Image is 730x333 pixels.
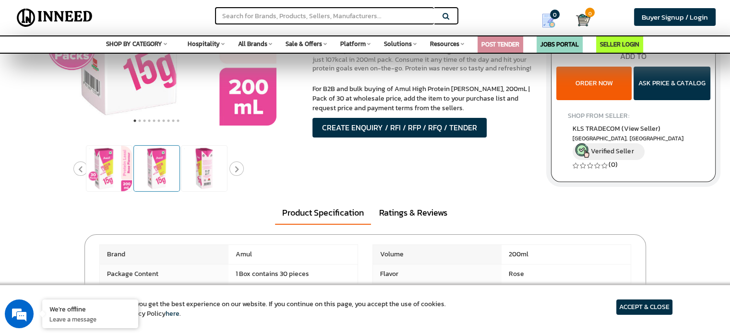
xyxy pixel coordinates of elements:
span: Resources [430,39,459,48]
button: 5 [152,116,156,126]
img: Amul High Protein Rose Lassi, 200mL [181,146,227,191]
img: inneed-verified-seller-icon.png [575,143,589,158]
a: (0) [609,160,618,170]
p: It is low fat, lactose free and has no added sugar and all this comes with just 107kcal in 200ml ... [312,47,537,73]
img: Amul High Protein Rose Lassi, 200mL [86,146,132,191]
span: Rose [502,264,631,284]
a: SELLER LOGIN [600,40,639,49]
a: Ratings & Reviews [372,202,455,224]
button: CREATE ENQUIRY / RFI / RFP / RFQ / TENDER [312,118,487,138]
a: Cart 0 [576,10,583,31]
h4: SHOP FROM SELLER: [568,112,699,119]
article: ACCEPT & CLOSE [616,299,672,315]
button: Next [229,161,244,176]
span: Volume [373,245,502,264]
button: 7 [161,116,166,126]
button: 6 [156,116,161,126]
span: 200ml [502,245,631,264]
img: Amul High Protein Rose Lassi, 200mL [134,146,180,191]
div: ADD TO [551,51,715,62]
span: Country of Origin [100,284,229,303]
span: 1 Box contains 30 pieces [228,264,358,284]
span: Package Content [100,264,229,284]
span: SHOP BY CATEGORY [106,39,162,48]
span: Platform [340,39,366,48]
span: Solutions [384,39,412,48]
button: ASK PRICE & CATALOG [634,67,710,100]
a: Buyer Signup / Login [634,8,716,26]
a: my Quotes 0 [528,10,576,32]
p: Leave a message [49,315,131,323]
span: East Delhi [573,135,694,143]
span: 0 [585,8,595,17]
button: 10 [176,116,180,126]
span: [GEOGRAPHIC_DATA] [228,284,358,303]
button: 9 [171,116,176,126]
a: POST TENDER [481,40,519,49]
span: 0 [550,10,560,19]
input: Search for Brands, Products, Sellers, Manufacturers... [215,7,434,24]
span: Buyer Signup / Login [642,11,708,23]
span: Brand [100,245,229,264]
a: Product Specification [275,202,371,225]
span: All Brands [238,39,267,48]
span: Verified Seller [591,146,634,156]
a: here [166,309,180,319]
button: Previous [73,161,88,176]
button: ORDER NOW [556,67,632,100]
button: 3 [142,116,147,126]
span: Hospitality [188,39,220,48]
button: 1 [132,116,137,126]
button: 4 [147,116,152,126]
img: Inneed.Market [13,6,96,30]
span: Sale & Offers [286,39,322,48]
span: Flavor [373,264,502,284]
span: Amul [228,245,358,264]
article: We use cookies to ensure you get the best experience on our website. If you continue on this page... [58,299,446,319]
button: 2 [137,116,142,126]
div: We're offline [49,304,131,313]
span: KLS TRADECOM [573,124,660,134]
button: 8 [166,116,171,126]
img: Show My Quotes [541,13,556,28]
img: Cart [576,13,590,27]
a: JOBS PORTAL [540,40,579,49]
a: KLS TRADECOM (View Seller) [GEOGRAPHIC_DATA], [GEOGRAPHIC_DATA] Verified Seller [573,124,694,160]
p: For B2B and bulk buying of Amul High Protein [PERSON_NAME], 200mL | Pack of 30 at wholesale price... [312,84,537,113]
